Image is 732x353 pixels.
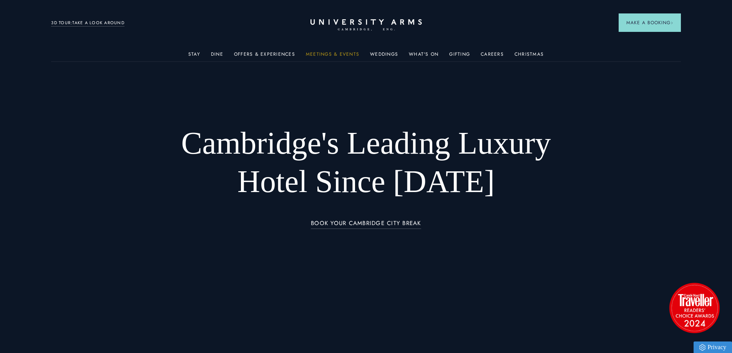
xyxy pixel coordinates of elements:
[188,51,200,61] a: Stay
[51,20,124,27] a: 3D TOUR:TAKE A LOOK AROUND
[699,344,705,351] img: Privacy
[370,51,398,61] a: Weddings
[666,279,723,336] img: image-2524eff8f0c5d55edbf694693304c4387916dea5-1501x1501-png
[234,51,295,61] a: Offers & Experiences
[409,51,438,61] a: What's On
[619,13,681,32] button: Make a BookingArrow icon
[481,51,504,61] a: Careers
[694,341,732,353] a: Privacy
[161,124,571,201] h1: Cambridge's Leading Luxury Hotel Since [DATE]
[626,19,673,26] span: Make a Booking
[311,220,421,229] a: BOOK YOUR CAMBRIDGE CITY BREAK
[671,22,673,24] img: Arrow icon
[310,19,422,31] a: Home
[211,51,223,61] a: Dine
[306,51,359,61] a: Meetings & Events
[515,51,544,61] a: Christmas
[449,51,470,61] a: Gifting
